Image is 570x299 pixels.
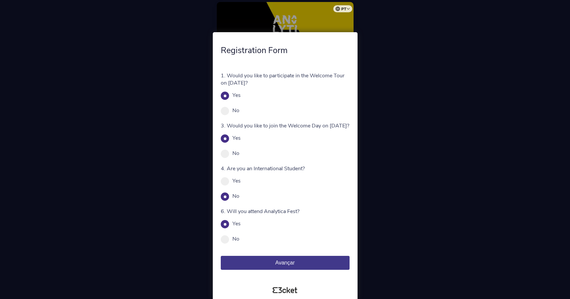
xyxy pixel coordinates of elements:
label: Yes [232,134,241,142]
label: Yes [232,220,241,227]
button: Avançar [221,256,350,270]
p: 4. Are you an International Student? [221,165,350,172]
label: No [232,150,239,157]
p: 3. Would you like to join the Welcome Day on [DATE]? [221,122,350,129]
label: No [232,107,239,114]
label: No [232,192,239,200]
p: 1. Would you like to participate in the Welcome Tour on [DATE]? [221,72,350,87]
h4: Registration Form [221,45,350,56]
label: Yes [232,92,241,99]
label: No [232,235,239,243]
span: Avançar [275,260,294,265]
label: Yes [232,177,241,185]
p: 6. Will you attend Analytica Fest? [221,208,350,215]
